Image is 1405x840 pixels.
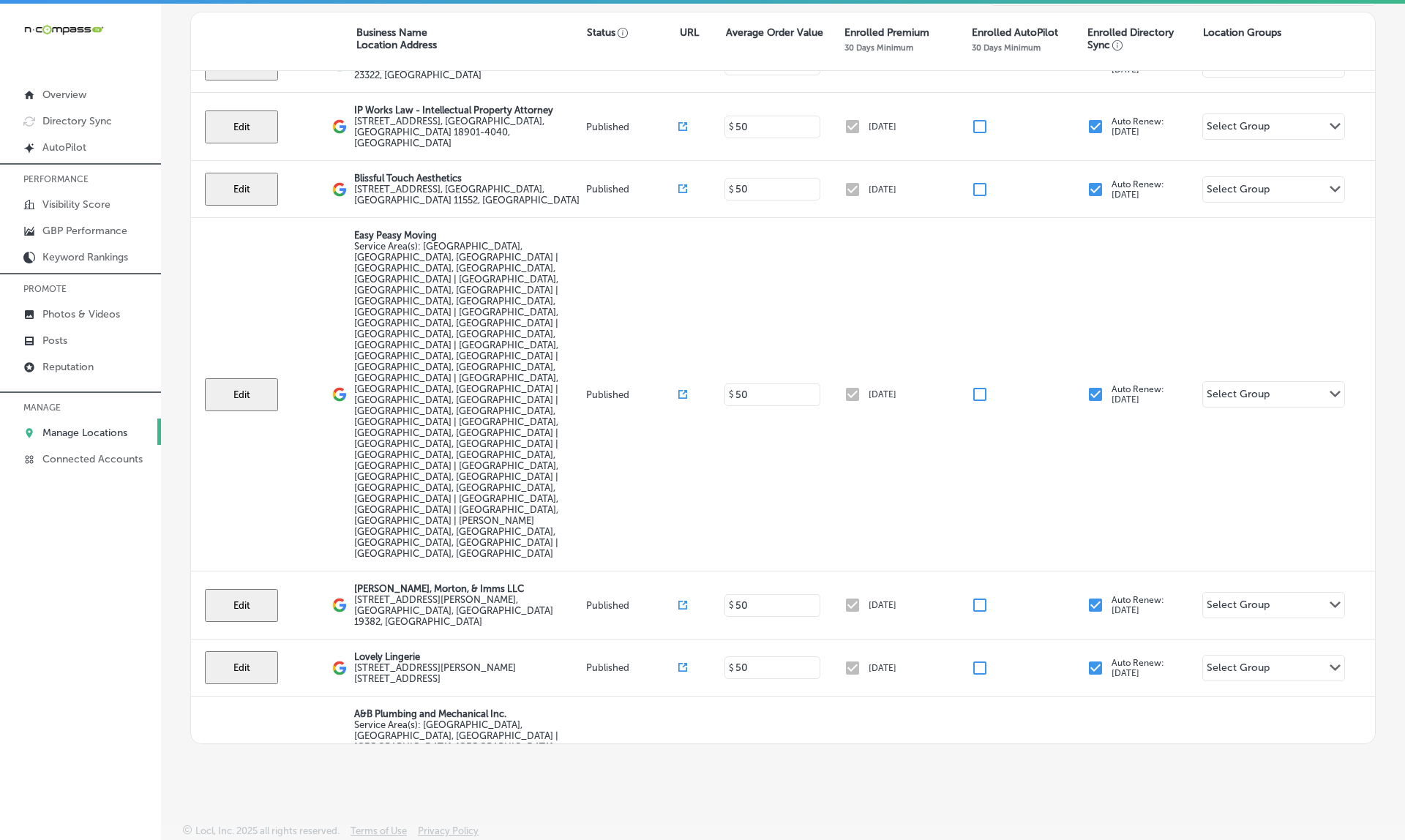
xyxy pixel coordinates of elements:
[195,825,340,836] p: Locl, Inc. 2025 all rights reserved.
[586,662,679,673] p: Published
[354,184,582,206] label: [STREET_ADDRESS] , [GEOGRAPHIC_DATA], [GEOGRAPHIC_DATA] 11552, [GEOGRAPHIC_DATA]
[205,589,278,622] button: Edit
[42,334,67,347] p: Posts
[1207,599,1270,615] div: Select Group
[972,42,1041,53] p: 30 Days Minimum
[1207,661,1270,678] div: Select Group
[586,184,679,195] p: Published
[205,173,278,206] button: Edit
[972,26,1058,39] p: Enrolled AutoPilot
[332,182,347,197] img: logo
[586,600,679,611] p: Published
[205,378,278,411] button: Edit
[332,661,347,675] img: logo
[42,308,120,320] p: Photos & Videos
[42,361,94,373] p: Reputation
[586,389,679,400] p: Published
[354,105,582,116] p: IP Works Law - Intellectual Property Attorney
[1112,384,1164,405] p: Auto Renew: [DATE]
[729,663,734,673] p: $
[354,583,582,594] p: [PERSON_NAME], Morton, & Imms LLC
[354,116,582,149] label: [STREET_ADDRESS] , [GEOGRAPHIC_DATA], [GEOGRAPHIC_DATA] 18901-4040, [GEOGRAPHIC_DATA]
[205,110,278,143] button: Edit
[587,26,679,39] p: Status
[354,662,582,684] label: [STREET_ADDRESS][PERSON_NAME] [STREET_ADDRESS]
[1112,179,1164,200] p: Auto Renew: [DATE]
[729,600,734,610] p: $
[586,121,679,132] p: Published
[42,251,128,263] p: Keyword Rankings
[354,241,558,559] span: Apopka, FL, USA | Oviedo, FL, USA | Deltona, FL, USA | Orlando, FL, USA | Sanford, FL, USA | Mait...
[726,26,823,39] p: Average Order Value
[332,387,347,402] img: logo
[869,184,896,195] p: [DATE]
[1087,26,1196,51] p: Enrolled Directory Sync
[332,598,347,612] img: logo
[1207,120,1270,137] div: Select Group
[354,230,582,241] p: Easy Peasy Moving
[729,184,734,195] p: $
[205,651,278,684] button: Edit
[42,453,143,465] p: Connected Accounts
[42,225,127,237] p: GBP Performance
[354,651,582,662] p: Lovely Lingerie
[354,173,582,184] p: Blissful Touch Aesthetics
[1207,388,1270,405] div: Select Group
[869,663,896,673] p: [DATE]
[42,198,110,211] p: Visibility Score
[680,26,699,39] p: URL
[1112,595,1164,615] p: Auto Renew: [DATE]
[354,594,582,627] label: [STREET_ADDRESS][PERSON_NAME] , [GEOGRAPHIC_DATA], [GEOGRAPHIC_DATA] 19382, [GEOGRAPHIC_DATA]
[729,389,734,400] p: $
[844,26,929,39] p: Enrolled Premium
[42,427,127,439] p: Manage Locations
[869,600,896,610] p: [DATE]
[869,121,896,132] p: [DATE]
[1203,26,1281,39] p: Location Groups
[42,115,112,127] p: Directory Sync
[729,121,734,132] p: $
[869,389,896,400] p: [DATE]
[844,42,913,53] p: 30 Days Minimum
[356,26,437,51] p: Business Name Location Address
[1207,183,1270,200] div: Select Group
[1112,658,1164,678] p: Auto Renew: [DATE]
[332,119,347,134] img: logo
[42,89,86,101] p: Overview
[1112,116,1164,137] p: Auto Renew: [DATE]
[354,708,582,719] p: A&B Plumbing and Mechanical Inc.
[23,23,104,37] img: 660ab0bf-5cc7-4cb8-ba1c-48b5ae0f18e60NCTV_CLogo_TV_Black_-500x88.png
[42,141,86,154] p: AutoPilot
